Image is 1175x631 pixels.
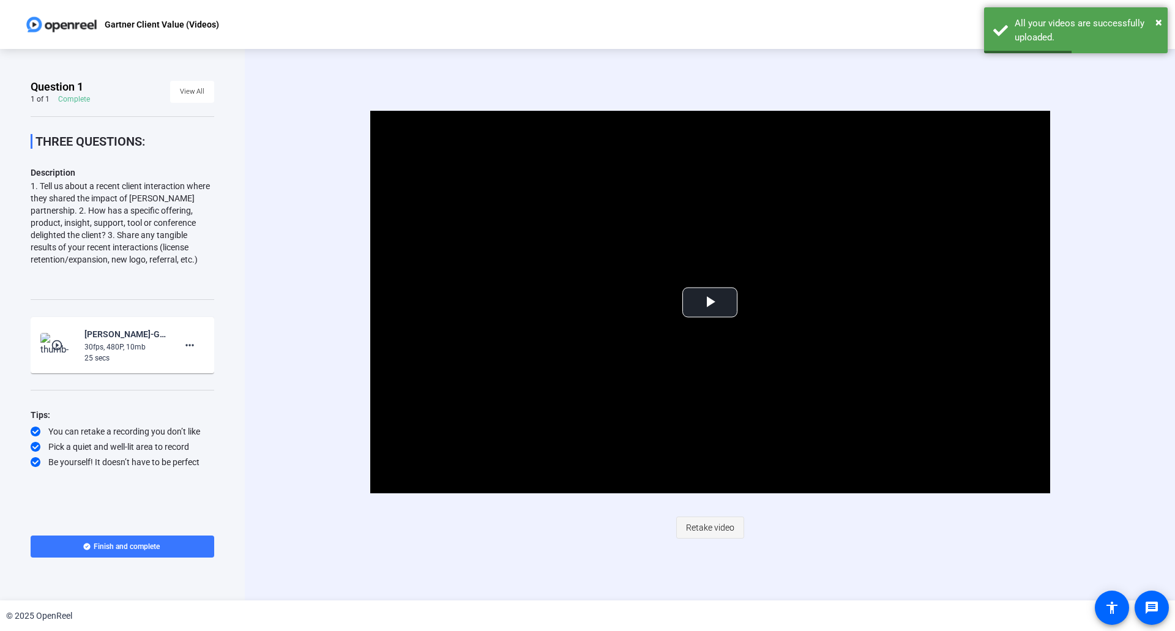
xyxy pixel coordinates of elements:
span: × [1155,15,1162,29]
div: [PERSON_NAME]-Gartner Client Value -Videos--Gartner Client Value -Videos--1759245701973-webcam [84,327,166,342]
mat-icon: accessibility [1105,600,1119,615]
div: © 2025 OpenReel [6,610,72,622]
span: Question 1 [31,80,83,94]
div: Be yourself! It doesn’t have to be perfect [31,456,214,468]
img: OpenReel logo [24,12,99,37]
div: Complete [58,94,90,104]
img: thumb-nail [40,333,76,357]
button: View All [170,81,214,103]
button: Retake video [676,517,744,539]
p: Description [31,165,214,180]
p: THREE QUESTIONS: [35,134,214,149]
div: All your videos are successfully uploaded. [1015,17,1158,44]
button: Close [1155,13,1162,31]
button: Finish and complete [31,536,214,558]
div: Video Player [370,111,1050,493]
div: Tips: [31,408,214,422]
div: Pick a quiet and well-lit area to record [31,441,214,453]
span: View All [180,83,204,101]
mat-icon: message [1144,600,1159,615]
p: Gartner Client Value (Videos) [105,17,219,32]
span: Finish and complete [94,542,160,551]
div: 1. Tell us about a recent client interaction where they shared the impact of [PERSON_NAME] partne... [31,180,214,266]
div: 30fps, 480P, 10mb [84,342,166,353]
span: Retake video [686,516,734,539]
div: 25 secs [84,353,166,364]
button: Play Video [682,287,737,317]
div: You can retake a recording you don’t like [31,425,214,438]
mat-icon: more_horiz [182,338,197,353]
mat-icon: play_circle_outline [51,339,65,351]
div: 1 of 1 [31,94,50,104]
